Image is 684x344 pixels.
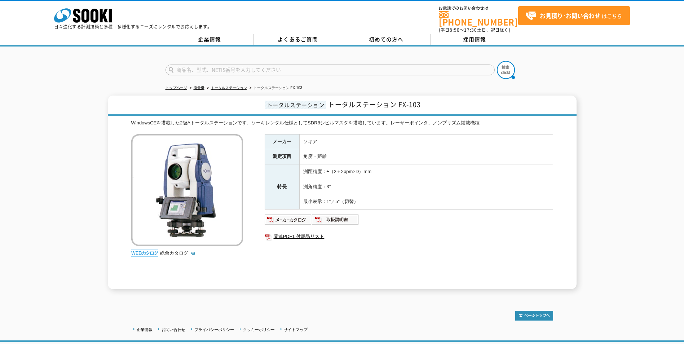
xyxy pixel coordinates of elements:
[439,27,510,33] span: (平日 ～ 土日、祝日除く)
[525,10,622,21] span: はこちら
[131,119,553,127] div: WindowsCEを搭載した2級Aトータルステーションです。ソーキレンタル仕様としてSDR8シビルマスタを搭載しています。レーザーポインタ、ノンプリズム搭載機種
[515,311,553,321] img: トップページへ
[160,250,195,256] a: 総合カタログ
[137,327,153,332] a: 企業情報
[518,6,630,25] a: お見積り･お問い合わせはこちら
[54,25,212,29] p: 日々進化する計測技術と多種・多様化するニーズにレンタルでお応えします。
[284,327,308,332] a: サイトマップ
[450,27,460,33] span: 8:50
[162,327,185,332] a: お問い合わせ
[166,86,187,90] a: トップページ
[254,34,342,45] a: よくあるご質問
[299,164,553,210] td: 測距精度：±（2＋2ppm×D）mm 測角精度：3″ 最小表示：1″／5″（切替）
[328,100,421,109] span: トータルステーション FX-103
[265,232,553,241] a: 関連PDF1 付属品リスト
[265,214,312,225] img: メーカーカタログ
[265,101,326,109] span: トータルステーション
[464,27,477,33] span: 17:30
[194,86,204,90] a: 測量機
[299,134,553,149] td: ソキア
[312,214,359,225] img: 取扱説明書
[265,149,299,164] th: 測定項目
[248,84,303,92] li: トータルステーション FX-103
[497,61,515,79] img: btn_search.png
[342,34,431,45] a: 初めての方へ
[540,11,600,20] strong: お見積り･お問い合わせ
[166,65,495,75] input: 商品名、型式、NETIS番号を入力してください
[439,11,518,26] a: [PHONE_NUMBER]
[243,327,275,332] a: クッキーポリシー
[369,35,403,43] span: 初めての方へ
[312,219,359,224] a: 取扱説明書
[431,34,519,45] a: 採用情報
[265,164,299,210] th: 特長
[166,34,254,45] a: 企業情報
[194,327,234,332] a: プライバシーポリシー
[131,250,158,257] img: webカタログ
[265,134,299,149] th: メーカー
[439,6,518,10] span: お電話でのお問い合わせは
[299,149,553,164] td: 角度・距離
[131,134,243,246] img: トータルステーション FX-103
[265,219,312,224] a: メーカーカタログ
[211,86,247,90] a: トータルステーション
